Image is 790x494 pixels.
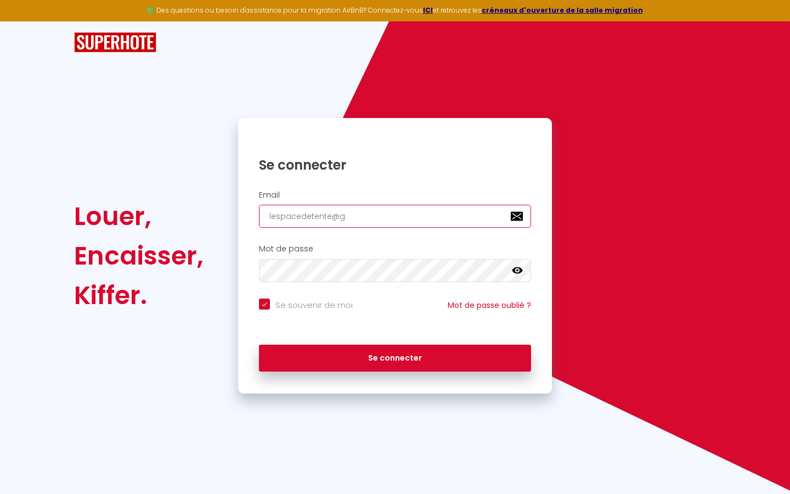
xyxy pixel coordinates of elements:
[259,244,531,254] h2: Mot de passe
[74,32,156,53] img: SuperHote logo
[74,276,204,315] div: Kiffer.
[259,345,531,372] button: Se connecter
[74,197,204,236] div: Louer,
[259,205,531,228] input: Ton Email
[74,236,204,276] div: Encaisser,
[423,5,433,15] a: ICI
[259,156,531,173] h1: Se connecter
[482,5,643,15] a: créneaux d'ouverture de la salle migration
[259,190,531,200] h2: Email
[448,300,531,311] a: Mot de passe oublié ?
[9,4,42,37] button: Ouvrir le widget de chat LiveChat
